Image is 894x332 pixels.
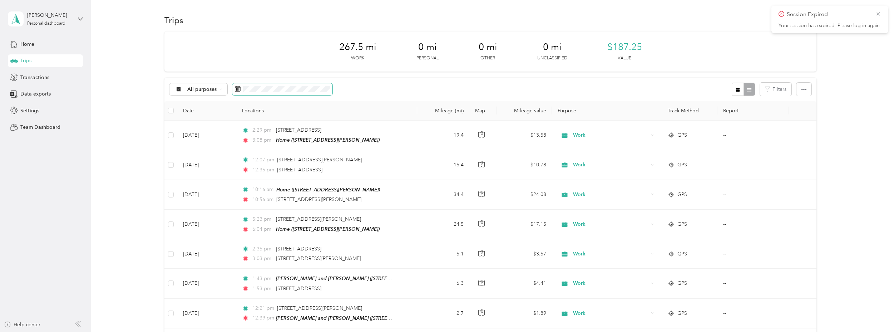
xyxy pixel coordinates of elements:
[573,191,648,199] span: Work
[677,191,687,199] span: GPS
[677,220,687,228] span: GPS
[277,157,362,163] span: [STREET_ADDRESS][PERSON_NAME]
[573,131,648,139] span: Work
[276,187,380,192] span: Home ([STREET_ADDRESS][PERSON_NAME])
[717,101,789,121] th: Report
[787,10,870,19] p: Session Expired
[497,180,552,210] td: $24.08
[276,275,483,282] span: [PERSON_NAME] and [PERSON_NAME] ([STREET_ADDRESS][PERSON_NAME][US_STATE])
[497,239,552,269] td: $3.57
[417,210,469,239] td: 24.5
[417,269,469,298] td: 6.3
[537,55,567,62] p: Unclassified
[252,126,273,134] span: 2:29 pm
[252,225,273,233] span: 6:04 pm
[177,210,236,239] td: [DATE]
[276,315,483,321] span: [PERSON_NAME] and [PERSON_NAME] ([STREET_ADDRESS][PERSON_NAME][US_STATE])
[497,150,552,180] td: $10.78
[418,41,437,53] span: 0 mi
[339,41,376,53] span: 267.5 mi
[677,309,687,317] span: GPS
[276,127,321,133] span: [STREET_ADDRESS]
[351,55,364,62] p: Work
[187,87,217,92] span: All purposes
[27,11,72,19] div: [PERSON_NAME]
[607,41,642,53] span: $187.25
[177,299,236,328] td: [DATE]
[677,161,687,169] span: GPS
[417,121,469,150] td: 19.4
[417,150,469,180] td: 15.4
[177,150,236,180] td: [DATE]
[20,57,31,64] span: Trips
[779,23,881,29] p: Your session has expired. Please log in again.
[760,83,791,96] button: Filters
[252,314,273,322] span: 12:39 pm
[417,299,469,328] td: 2.7
[573,161,648,169] span: Work
[277,305,362,311] span: [STREET_ADDRESS][PERSON_NAME]
[552,101,662,121] th: Purpose
[677,131,687,139] span: GPS
[417,101,469,121] th: Mileage (mi)
[662,101,717,121] th: Track Method
[252,196,273,204] span: 10:56 am
[164,16,183,24] h1: Trips
[177,121,236,150] td: [DATE]
[276,255,361,262] span: [STREET_ADDRESS][PERSON_NAME]
[177,239,236,269] td: [DATE]
[4,321,40,328] button: Help center
[252,304,274,312] span: 12:21 pm
[20,74,49,81] span: Transactions
[717,121,789,150] td: --
[717,239,789,269] td: --
[677,279,687,287] span: GPS
[618,55,631,62] p: Value
[252,245,273,253] span: 2:35 pm
[480,55,495,62] p: Other
[276,196,361,202] span: [STREET_ADDRESS][PERSON_NAME]
[20,90,51,98] span: Data exports
[497,299,552,328] td: $1.89
[27,21,65,26] div: Personal dashboard
[417,239,469,269] td: 5.1
[717,269,789,298] td: --
[543,41,562,53] span: 0 mi
[252,156,274,164] span: 12:07 pm
[20,40,34,48] span: Home
[416,55,439,62] p: Personal
[573,309,648,317] span: Work
[177,101,236,121] th: Date
[497,269,552,298] td: $4.41
[276,226,380,232] span: Home ([STREET_ADDRESS][PERSON_NAME])
[573,279,648,287] span: Work
[252,136,273,144] span: 3:08 pm
[573,220,648,228] span: Work
[252,275,273,283] span: 1:43 pm
[177,269,236,298] td: [DATE]
[854,292,894,332] iframe: Everlance-gr Chat Button Frame
[717,150,789,180] td: --
[717,180,789,210] td: --
[276,137,380,143] span: Home ([STREET_ADDRESS][PERSON_NAME])
[20,123,60,131] span: Team Dashboard
[573,250,648,258] span: Work
[717,210,789,239] td: --
[276,285,321,292] span: [STREET_ADDRESS]
[497,121,552,150] td: $13.58
[277,167,322,173] span: [STREET_ADDRESS]
[276,246,321,252] span: [STREET_ADDRESS]
[497,101,552,121] th: Mileage value
[717,299,789,328] td: --
[252,215,273,223] span: 5:23 pm
[469,101,497,121] th: Map
[177,180,236,210] td: [DATE]
[252,186,273,194] span: 10:16 am
[252,285,273,293] span: 1:53 pm
[497,210,552,239] td: $17.15
[276,216,361,222] span: [STREET_ADDRESS][PERSON_NAME]
[252,255,273,263] span: 3:03 pm
[252,166,274,174] span: 12:35 pm
[479,41,497,53] span: 0 mi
